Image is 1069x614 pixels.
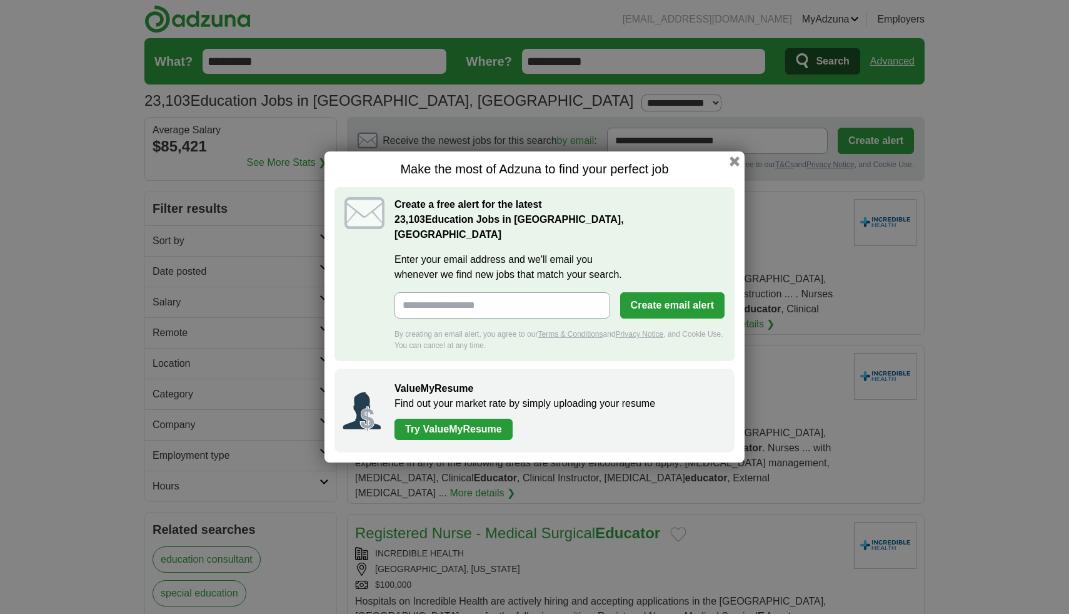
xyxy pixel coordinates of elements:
[394,197,725,242] h2: Create a free alert for the latest
[394,419,513,440] a: Try ValueMyResume
[394,329,725,351] div: By creating an email alert, you agree to our and , and Cookie Use. You can cancel at any time.
[616,330,664,339] a: Privacy Notice
[394,212,425,227] span: 23,103
[394,396,722,411] p: Find out your market rate by simply uploading your resume
[344,197,384,229] img: icon_email.svg
[394,214,624,240] strong: Education Jobs in [GEOGRAPHIC_DATA], [GEOGRAPHIC_DATA]
[334,161,735,177] h1: Make the most of Adzuna to find your perfect job
[394,252,725,282] label: Enter your email address and we'll email you whenever we find new jobs that match your search.
[394,381,722,396] h2: ValueMyResume
[538,330,603,339] a: Terms & Conditions
[620,292,725,319] button: Create email alert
